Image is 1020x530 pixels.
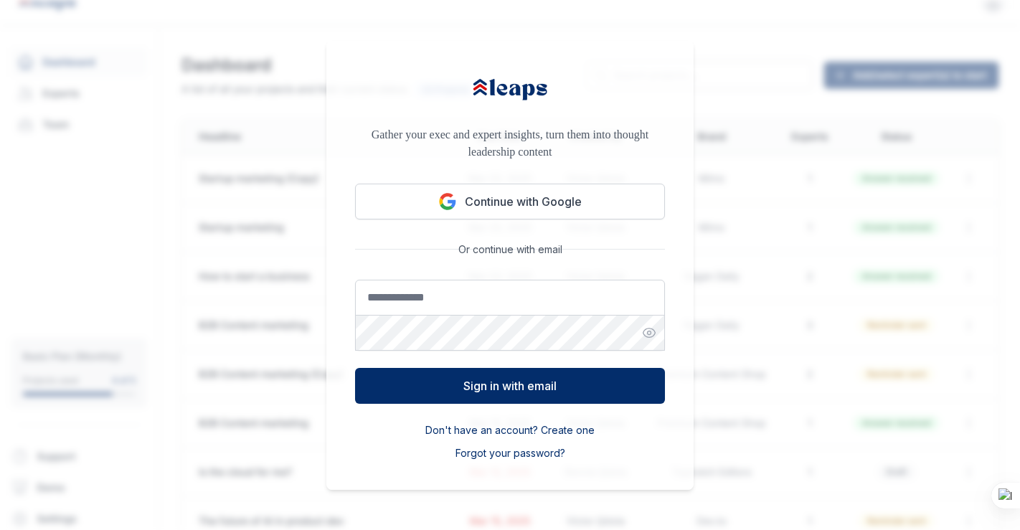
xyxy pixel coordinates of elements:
p: Gather your exec and expert insights, turn them into thought leadership content [355,126,665,161]
button: Sign in with email [355,368,665,404]
button: Don't have an account? Create one [425,423,595,437]
button: Continue with Google [355,184,665,219]
button: Forgot your password? [455,446,565,460]
span: Or continue with email [453,242,568,257]
img: Google logo [439,193,456,210]
img: Leaps [471,70,549,109]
